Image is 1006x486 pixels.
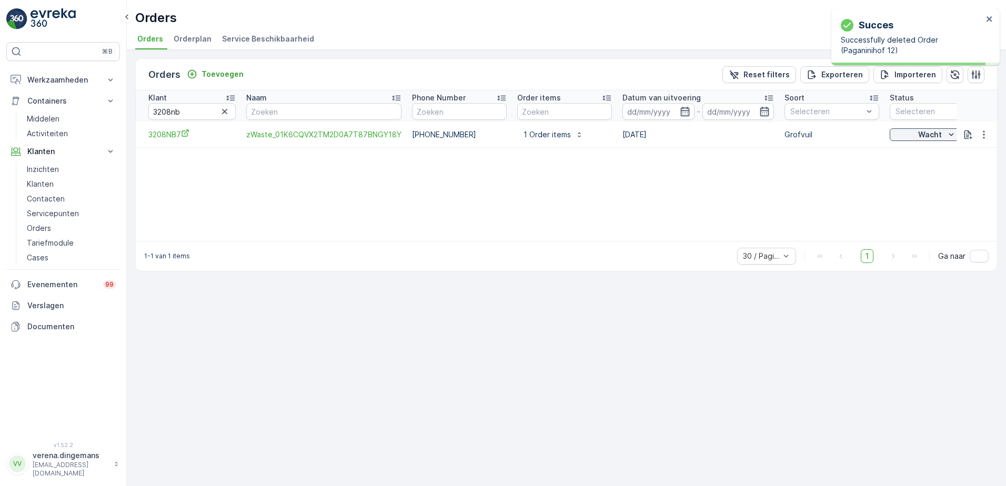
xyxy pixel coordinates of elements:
[6,274,120,295] a: Evenementen99
[27,208,79,219] p: Servicepunten
[144,252,190,260] p: 1-1 van 1 items
[517,93,561,103] p: Order items
[800,66,869,83] button: Exporteren
[6,316,120,337] a: Documenten
[23,112,120,126] a: Middelen
[873,66,942,83] button: Importeren
[27,194,65,204] p: Contacten
[743,69,790,80] p: Reset filters
[27,252,48,263] p: Cases
[27,238,74,248] p: Tariefmodule
[246,103,401,120] input: Zoeken
[137,34,163,44] span: Orders
[6,69,120,90] button: Werkzaamheden
[702,103,774,120] input: dd/mm/yyyy
[23,250,120,265] a: Cases
[784,93,804,103] p: Soort
[6,141,120,162] button: Klanten
[27,164,59,175] p: Inzichten
[6,450,120,478] button: VVverena.dingemans[EMAIL_ADDRESS][DOMAIN_NAME]
[697,105,700,118] p: -
[517,126,590,143] button: 1 Order items
[617,122,779,147] td: [DATE]
[183,68,248,80] button: Toevoegen
[23,206,120,221] a: Servicepunten
[6,442,120,448] span: v 1.52.2
[246,129,401,140] a: zWaste_01K6CQVX2TM2D0A7T87BNGY18Y
[6,90,120,112] button: Containers
[896,106,968,117] p: Selecteren
[412,103,507,120] input: Zoeken
[102,47,113,56] p: ⌘B
[790,106,863,117] p: Selecteren
[27,223,51,234] p: Orders
[517,103,612,120] input: Zoeken
[6,8,27,29] img: logo
[859,18,893,33] p: succes
[105,280,114,289] p: 99
[135,9,177,26] p: Orders
[622,103,695,120] input: dd/mm/yyyy
[841,35,983,56] p: Successfully deleted Order (Paganinihof 12)
[23,177,120,191] a: Klanten
[33,450,108,461] p: verena.dingemans
[148,103,236,120] input: Zoeken
[622,93,701,103] p: Datum van uitvoering
[31,8,76,29] img: logo_light-DOdMpM7g.png
[27,146,99,157] p: Klanten
[23,221,120,236] a: Orders
[27,179,54,189] p: Klanten
[894,69,936,80] p: Importeren
[412,93,466,103] p: Phone Number
[890,93,914,103] p: Status
[27,321,116,332] p: Documenten
[23,162,120,177] a: Inzichten
[27,114,59,124] p: Middelen
[938,251,965,261] span: Ga naar
[6,295,120,316] a: Verslagen
[23,126,120,141] a: Activiteiten
[27,279,97,290] p: Evenementen
[918,129,942,140] p: Wacht
[412,129,507,140] p: [PHONE_NUMBER]
[890,128,984,141] button: Wacht
[722,66,796,83] button: Reset filters
[148,93,167,103] p: Klant
[861,249,873,263] span: 1
[27,300,116,311] p: Verslagen
[246,93,267,103] p: Naam
[23,191,120,206] a: Contacten
[148,129,236,140] a: 3208NB7
[222,34,314,44] span: Service Beschikbaarheid
[784,129,879,140] p: Grofvuil
[27,96,99,106] p: Containers
[27,75,99,85] p: Werkzaamheden
[33,461,108,478] p: [EMAIL_ADDRESS][DOMAIN_NAME]
[821,69,863,80] p: Exporteren
[23,236,120,250] a: Tariefmodule
[202,69,244,79] p: Toevoegen
[148,67,180,82] p: Orders
[27,128,68,139] p: Activiteiten
[986,15,993,25] button: close
[524,129,571,140] p: 1 Order items
[174,34,212,44] span: Orderplan
[9,455,26,472] div: VV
